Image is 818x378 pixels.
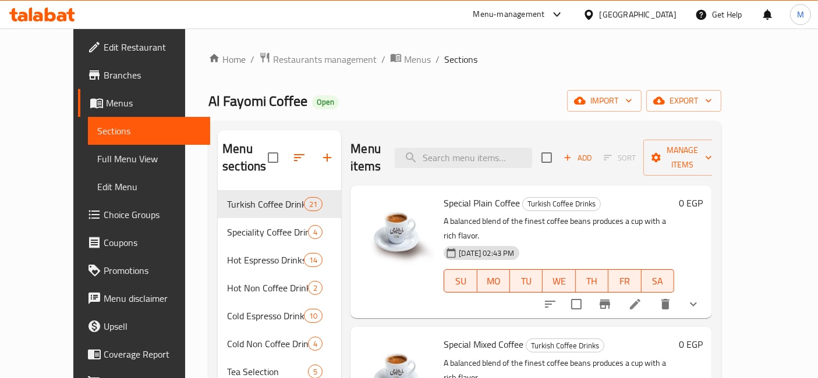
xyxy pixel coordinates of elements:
[308,281,323,295] div: items
[559,149,596,167] button: Add
[576,94,632,108] span: import
[309,227,322,238] span: 4
[686,297,700,311] svg: Show Choices
[78,89,210,117] a: Menus
[104,68,201,82] span: Branches
[473,8,545,22] div: Menu-management
[88,173,210,201] a: Edit Menu
[78,33,210,61] a: Edit Restaurant
[444,52,477,66] span: Sections
[643,140,721,176] button: Manage items
[646,273,670,290] span: SA
[78,284,210,312] a: Menu disclaimer
[106,96,201,110] span: Menus
[304,311,322,322] span: 10
[591,290,619,318] button: Branch-specific-item
[104,347,201,361] span: Coverage Report
[381,52,385,66] li: /
[227,337,308,351] span: Cold Non Coffee Drinks
[646,90,721,112] button: export
[679,195,703,211] h6: 0 EGP
[104,291,201,305] span: Menu disclaimer
[312,97,339,107] span: Open
[308,337,323,351] div: items
[78,340,210,368] a: Coverage Report
[564,292,589,316] span: Select to update
[304,253,323,267] div: items
[227,197,304,211] span: Turkish Coffee Drinks
[97,152,201,166] span: Full Menu View
[559,149,596,167] span: Add item
[227,253,304,267] span: Hot Espresso Drinks
[510,269,543,293] button: TU
[97,180,201,194] span: Edit Menu
[390,52,431,67] a: Menus
[404,52,431,66] span: Menus
[88,145,210,173] a: Full Menu View
[227,281,308,295] span: Hot Non Coffee Drinks
[78,312,210,340] a: Upsell
[477,269,510,293] button: MO
[360,195,434,269] img: Special Plain Coffee
[444,214,674,243] p: A balanced blend of the finest coffee beans produces a cup with a rich flavor.
[543,269,575,293] button: WE
[653,143,712,172] span: Manage items
[454,248,519,259] span: [DATE] 02:43 PM
[208,52,246,66] a: Home
[562,151,593,165] span: Add
[104,319,201,333] span: Upsell
[88,117,210,145] a: Sections
[304,255,322,266] span: 14
[259,52,377,67] a: Restaurants management
[576,269,608,293] button: TH
[608,269,641,293] button: FR
[596,149,643,167] span: Select section first
[580,273,604,290] span: TH
[208,52,721,67] nav: breadcrumb
[628,297,642,311] a: Edit menu item
[104,208,201,222] span: Choice Groups
[522,197,601,211] div: Turkish Coffee Drinks
[304,199,322,210] span: 21
[104,236,201,249] span: Coupons
[600,8,677,21] div: [GEOGRAPHIC_DATA]
[642,269,674,293] button: SA
[444,269,477,293] button: SU
[78,61,210,89] a: Branches
[273,52,377,66] span: Restaurants management
[97,124,201,138] span: Sections
[218,274,341,302] div: Hot Non Coffee Drinks2
[304,309,323,323] div: items
[395,148,532,168] input: search
[313,144,341,172] button: Add section
[309,338,322,350] span: 4
[547,273,571,290] span: WE
[523,197,600,211] span: Turkish Coffee Drinks
[261,145,285,170] span: Select all sections
[218,218,341,246] div: Speciality Coffee Drinks4
[679,290,707,318] button: show more
[309,283,322,294] span: 2
[449,273,472,290] span: SU
[227,309,304,323] div: Cold Espresso Drinks
[78,256,210,284] a: Promotions
[309,366,322,377] span: 5
[797,8,804,21] span: M
[104,40,201,54] span: Edit Restaurant
[656,94,712,108] span: export
[536,290,564,318] button: sort-choices
[534,145,559,170] span: Select section
[208,88,307,114] span: Al Fayomi Coffee
[304,197,323,211] div: items
[350,140,381,175] h2: Menu items
[567,90,642,112] button: import
[651,290,679,318] button: delete
[218,246,341,274] div: Hot Espresso Drinks14
[78,229,210,256] a: Coupons
[218,330,341,358] div: Cold Non Coffee Drinks4
[526,338,604,352] div: Turkish Coffee Drinks
[308,225,323,239] div: items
